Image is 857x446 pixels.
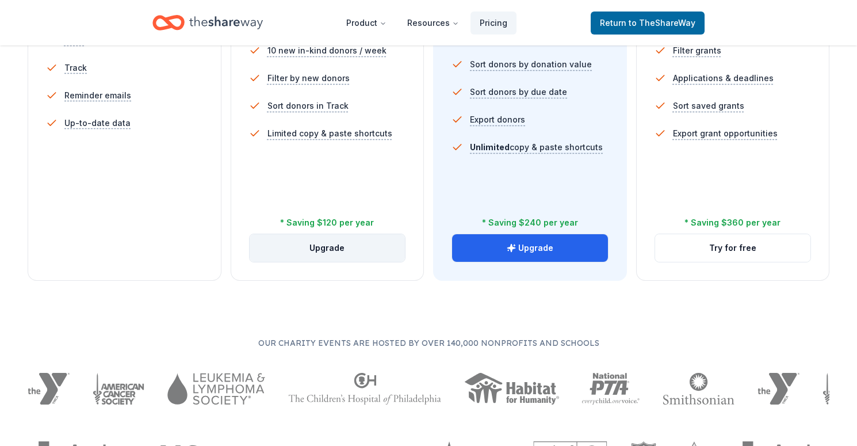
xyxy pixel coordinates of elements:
span: Sort saved grants [673,99,744,113]
span: Filter grants [673,44,721,58]
button: Product [337,12,396,35]
span: Export grant opportunities [673,127,778,140]
span: copy & paste shortcuts [470,142,603,152]
span: to TheShareWay [629,18,695,28]
span: Export donors [470,113,525,127]
img: National PTA [582,373,640,405]
img: The Children's Hospital of Philadelphia [288,373,441,405]
span: Sort donors by due date [470,85,567,99]
span: Limited copy & paste shortcuts [267,127,392,140]
span: Reminder emails [64,89,131,102]
span: Track [64,61,87,75]
span: Unlimited [470,142,510,152]
div: * Saving $360 per year [684,216,781,230]
a: Home [152,9,263,36]
span: Return [600,16,695,30]
img: YMCA [757,373,799,405]
button: Try for free [655,234,811,262]
nav: Main [337,9,517,36]
span: Up-to-date data [64,116,131,130]
div: * Saving $240 per year [482,216,578,230]
span: 10 new in-kind donors / week [267,44,387,58]
a: Returnto TheShareWay [591,12,705,35]
span: Filter by new donors [267,71,350,85]
span: Sort donors in Track [267,99,349,113]
img: Habitat for Humanity [464,373,559,405]
img: YMCA [28,373,70,405]
div: * Saving $120 per year [280,216,374,230]
p: Our charity events are hosted by over 140,000 nonprofits and schools [28,336,829,350]
img: American Cancer Society [93,373,145,405]
button: Resources [398,12,468,35]
span: Sort donors by donation value [470,58,592,71]
button: Upgrade [250,234,405,262]
img: Smithsonian [663,373,734,405]
button: Upgrade [452,234,608,262]
img: Leukemia & Lymphoma Society [167,373,265,405]
span: Applications & deadlines [673,71,774,85]
a: Pricing [470,12,517,35]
